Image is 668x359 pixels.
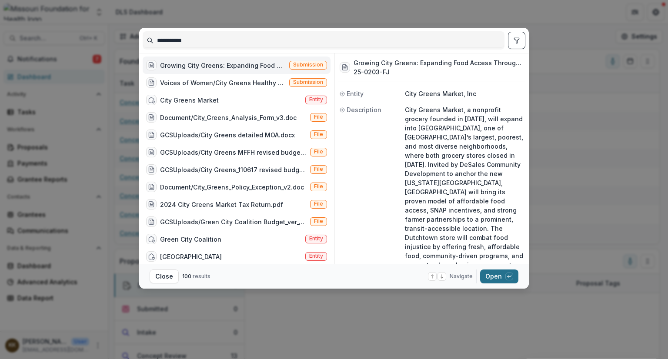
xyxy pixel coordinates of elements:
[309,96,323,103] span: Entity
[160,200,283,209] div: 2024 City Greens Market Tax Return.pdf
[160,61,286,70] div: Growing City Greens: Expanding Food Access Through Food Sovereignty (City Greens Market, a nonpro...
[450,273,473,280] span: Navigate
[405,89,524,98] p: City Greens Market, Inc
[160,96,219,105] div: City Greens Market
[314,131,323,137] span: File
[293,79,323,85] span: Submission
[160,148,307,157] div: GCSUploads/City Greens MFFH revised budget_v4.doc
[314,183,323,189] span: File
[182,273,191,279] span: 100
[314,218,323,224] span: File
[160,235,221,244] div: Green City Coalition
[347,105,381,114] span: Description
[354,58,524,67] h3: Growing City Greens: Expanding Food Access Through Food Sovereignty
[354,67,524,76] h3: 25-0203-FJ
[150,269,179,283] button: Close
[508,32,525,49] button: toggle filters
[314,149,323,155] span: File
[160,217,307,226] div: GCSUploads/Green City Coalition Budget_ver_1.docx
[160,252,222,261] div: [GEOGRAPHIC_DATA]
[160,183,304,192] div: Document/City_Greens_Policy_Exception_v2.doc
[160,165,307,174] div: GCSUploads/City Greens_110617 revised budget.doc
[347,89,364,98] span: Entity
[309,236,323,242] span: Entity
[314,166,323,172] span: File
[314,201,323,207] span: File
[480,269,518,283] button: Open
[160,130,295,140] div: GCSUploads/City Greens detailed MOA.docx
[293,62,323,68] span: Submission
[309,253,323,259] span: Entity
[160,113,297,122] div: Document/City_Greens_Analysis_Form_v3.doc
[193,273,210,279] span: results
[314,114,323,120] span: File
[160,78,286,87] div: Voices of Women/City Greens Healthy Soul Food Collaborative (City Greens aims to build upon the s...
[405,105,524,342] p: City Greens Market, a nonprofit grocery founded in [DATE], will expand into [GEOGRAPHIC_DATA], on...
